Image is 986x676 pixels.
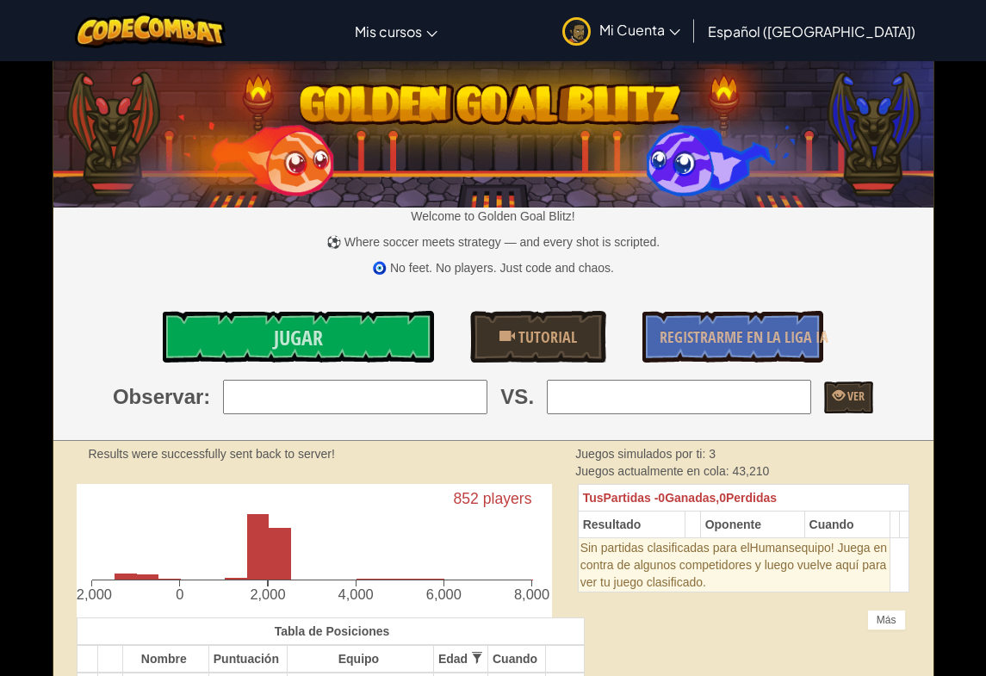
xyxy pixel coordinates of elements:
span: equipo! Juega en contra de algunos competidores y luego vuelve aquí para ver tu juego clasificado. [580,541,887,589]
th: Nombre [122,645,208,673]
text: 852 players [453,491,531,508]
span: Juegos actualmente en cola: [575,464,732,478]
th: Cuando [488,645,546,673]
span: Tus [583,491,604,505]
span: Tutorial [515,326,577,348]
span: Perdidas [726,491,777,505]
span: Mi Cuenta [599,21,680,39]
text: -2,000 [71,586,112,602]
span: VS. [500,382,534,412]
img: avatar [562,17,591,46]
span: Partidas - [604,491,659,505]
th: Resultado [578,512,685,538]
th: Oponente [700,512,804,538]
text: 8,000 [514,586,549,602]
p: 🧿 No feet. No players. Just code and chaos. [53,259,933,276]
text: 2,000 [250,586,285,602]
img: Golden Goal [53,54,933,208]
span: 43,210 [732,464,769,478]
strong: Results were successfully sent back to server! [89,447,335,461]
a: Mi Cuenta [554,3,689,58]
span: Juegos simulados por ti: [575,447,709,461]
text: 4,000 [338,586,373,602]
span: Sin partidas clasificadas para el [580,541,750,555]
span: Observar [113,382,203,412]
div: Más [867,610,906,630]
img: CodeCombat logo [75,13,226,48]
a: Mis cursos [346,8,446,54]
a: Registrarme en la Liga IA [642,311,823,363]
span: Registrarme en la Liga IA [660,326,828,348]
a: Tutorial [470,311,606,363]
p: Welcome to Golden Goal Blitz! [53,208,933,225]
span: 3 [709,447,716,461]
span: Mis cursos [355,22,422,40]
text: 6,000 [425,586,461,602]
th: equipo [287,645,433,673]
th: Puntuación [208,645,287,673]
th: Cuando [804,512,890,538]
a: Español ([GEOGRAPHIC_DATA]) [699,8,924,54]
span: Jugar [274,324,323,351]
td: Humans [578,538,890,592]
th: 0 0 [578,485,909,512]
th: Edad [433,645,487,673]
span: Ganadas, [665,491,719,505]
text: 0 [176,586,183,602]
span: Ver [845,388,865,404]
span: : [203,382,210,412]
span: Español ([GEOGRAPHIC_DATA]) [708,22,915,40]
p: ⚽ Where soccer meets strategy — and every shot is scripted. [53,233,933,251]
span: Tabla de Posiciones [275,624,390,638]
